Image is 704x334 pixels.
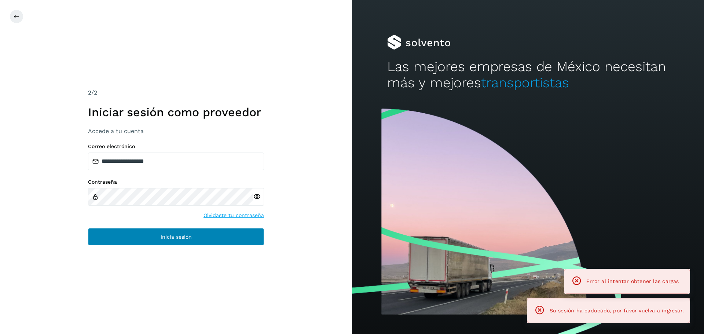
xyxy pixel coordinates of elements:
span: Inicia sesión [161,234,192,239]
span: 2 [88,89,91,96]
h2: Las mejores empresas de México necesitan más y mejores [387,59,669,91]
h3: Accede a tu cuenta [88,128,264,135]
label: Correo electrónico [88,143,264,150]
div: /2 [88,88,264,97]
span: transportistas [481,75,569,91]
span: Su sesión ha caducado, por favor vuelva a ingresar. [550,308,684,313]
a: Olvidaste tu contraseña [203,212,264,219]
label: Contraseña [88,179,264,185]
h1: Iniciar sesión como proveedor [88,105,264,119]
span: Error al intentar obtener las cargas [586,278,679,284]
button: Inicia sesión [88,228,264,246]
